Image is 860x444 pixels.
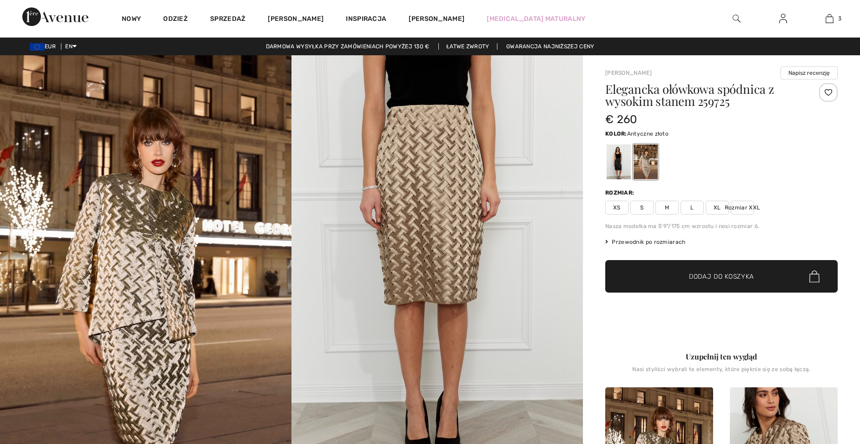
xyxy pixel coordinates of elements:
[65,43,73,50] font: EN
[210,15,245,25] a: Sprzedaż
[605,113,637,126] span: € 260
[605,222,838,230] div: Nasza modelka ma 5'9"/175 cm wzrostu i nosi rozmiar 6.
[438,43,497,50] a: Łatwe zwroty
[826,13,834,24] img: Moja torba
[122,15,141,25] a: Nowy
[605,189,636,197] div: Rozmiar:
[838,14,841,23] span: 3
[605,70,652,76] a: [PERSON_NAME]
[30,43,60,50] span: EUR
[499,43,602,50] a: Gwarancja najniższej ceny
[809,270,820,282] img: Bag.svg
[781,66,838,79] button: Napisz recenzję
[607,144,631,179] div: Black
[409,14,464,24] a: [PERSON_NAME]
[163,15,188,25] a: Odzież
[731,201,754,215] span: Rozmiar XXL
[733,13,741,24] img: Szukaj w witrynie
[627,131,668,137] span: Antyczne złoto
[605,83,799,107] h1: Elegancka ołówkowa spódnica z wysokim stanem 259725
[655,201,679,215] span: M
[605,366,838,380] div: Nasi styliści wybrali te elementy, które pięknie się ze sobą łączą.
[779,13,787,24] img: Moje informacje
[689,272,754,281] span: Dodaj do koszyka
[30,43,45,51] img: Euro
[706,201,729,215] span: XL
[793,374,851,398] iframe: Opens a widget where you can find more information
[681,201,704,215] span: L
[346,15,386,25] span: Inspiracja
[807,13,852,24] a: 3
[487,14,585,24] a: [MEDICAL_DATA] maturalny
[605,260,838,293] button: Dodaj do koszyka
[612,239,685,245] font: Przewodnik po rozmiarach
[605,351,838,362] div: Uzupełnij ten wygląd
[605,201,628,215] span: XS
[22,7,88,26] img: Aleja 1ère
[772,13,794,25] a: Sign In
[630,201,654,215] span: S
[268,15,324,25] a: [PERSON_NAME]
[634,144,658,179] div: Antique gold
[605,131,627,137] span: Kolor:
[258,43,437,50] a: Darmowa wysyłka przy zamówieniach powyżej 130 €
